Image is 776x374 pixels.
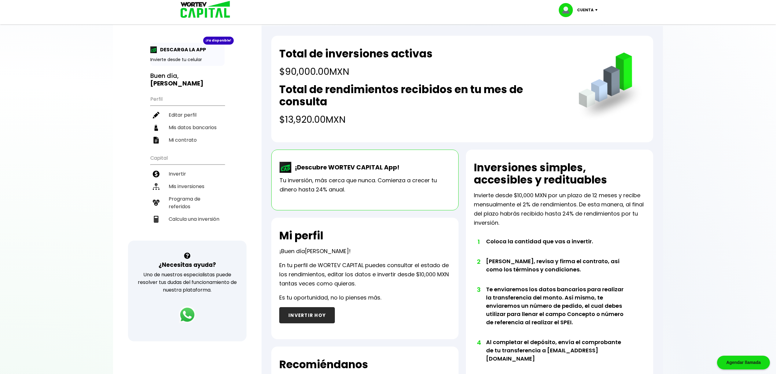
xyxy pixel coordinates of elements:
[179,306,196,323] img: logos_whatsapp-icon.242b2217.svg
[305,247,349,255] span: [PERSON_NAME]
[477,338,480,347] span: 4
[150,92,225,146] ul: Perfil
[159,260,216,269] h3: ¿Necesitas ayuda?
[279,83,566,108] h2: Total de rendimientos recibidos en tu mes de consulta
[203,37,234,45] div: ¡Ya disponible!
[486,237,628,257] li: Coloca la cantidad que vas a invertir.
[150,151,225,241] ul: Capital
[279,113,566,126] h4: $13,920.00 MXN
[280,162,292,173] img: wortev-capital-app-icon
[474,191,645,227] p: Invierte desde $10,000 MXN por un plazo de 12 meses y recibe mensualmente el 2% de rendimientos. ...
[477,257,480,266] span: 2
[150,193,225,213] a: Programa de referidos
[150,121,225,134] a: Mis datos bancarios
[279,65,433,78] h4: $90,000.00 MXN
[279,293,381,302] p: Es tu oportunidad, no lo pienses más.
[150,46,157,53] img: app-icon
[576,53,645,122] img: grafica.516fef24.png
[577,5,594,15] p: Cuenta
[292,163,399,172] p: ¡Descubre WORTEV CAPITAL App!
[279,48,433,60] h2: Total de inversiones activas
[477,285,480,294] span: 3
[153,216,159,223] img: calculadora-icon.17d418c4.svg
[559,3,577,17] img: profile-image
[150,72,225,87] h3: Buen día,
[150,109,225,121] a: Editar perfil
[486,257,628,285] li: [PERSON_NAME], revisa y firma el contrato, así como los términos y condiciones.
[486,285,628,338] li: Te enviaremos los datos bancarios para realizar la transferencia del monto. Así mismo, te enviare...
[279,230,323,242] h2: Mi perfil
[150,180,225,193] a: Mis inversiones
[279,261,451,288] p: En tu perfil de WORTEV CAPITAL puedes consultar el estado de los rendimientos, editar los datos e...
[153,183,159,190] img: inversiones-icon.6695dc30.svg
[279,247,351,256] p: ¡Buen día !
[594,9,602,11] img: icon-down
[150,168,225,180] a: Invertir
[717,356,770,369] div: Agendar llamada
[280,176,450,194] p: Tu inversión, más cerca que nunca. Comienza a crecer tu dinero hasta 24% anual.
[150,134,225,146] a: Mi contrato
[150,56,225,63] p: Invierte desde tu celular
[474,162,645,186] h2: Inversiones simples, accesibles y redituables
[153,199,159,206] img: recomiendanos-icon.9b8e9327.svg
[477,237,480,246] span: 1
[153,171,159,177] img: invertir-icon.b3b967d7.svg
[153,137,159,143] img: contrato-icon.f2db500c.svg
[153,112,159,118] img: editar-icon.952d3147.svg
[136,271,239,294] p: Uno de nuestros especialistas puede resolver tus dudas del funcionamiento de nuestra plataforma.
[157,46,206,53] p: DESCARGA LA APP
[279,307,335,323] button: INVERTIR HOY
[150,79,203,88] b: [PERSON_NAME]
[153,124,159,131] img: datos-icon.10cf9172.svg
[150,213,225,225] a: Calcula una inversión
